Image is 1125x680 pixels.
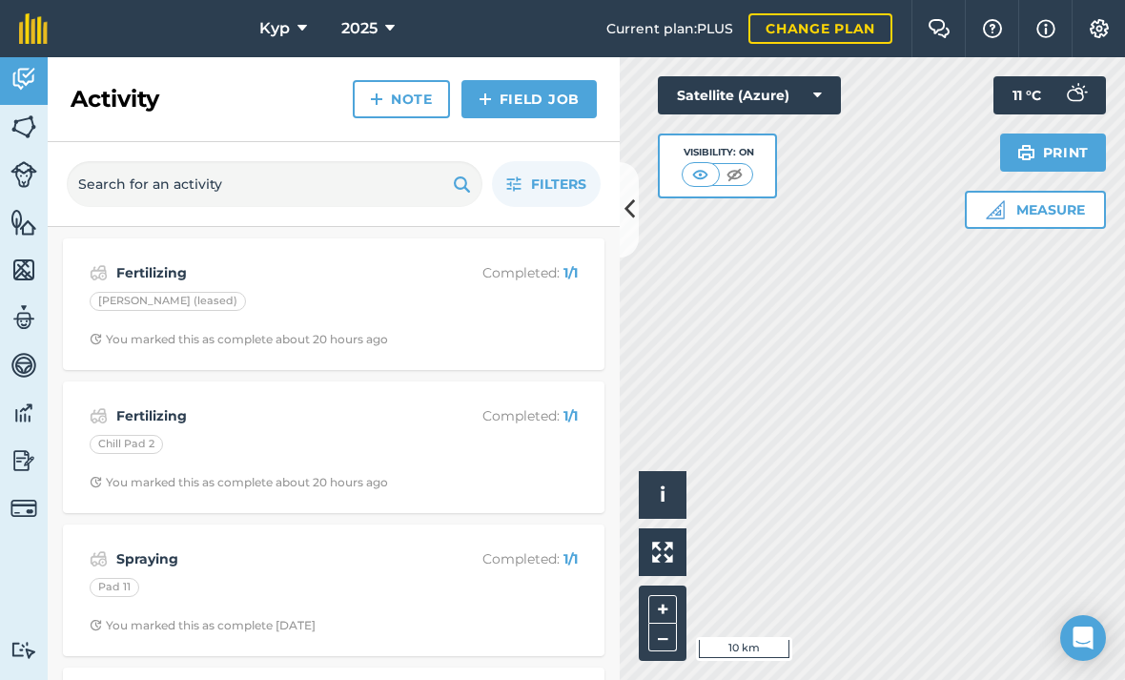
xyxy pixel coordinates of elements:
[10,208,37,237] img: svg+xml;base64,PHN2ZyB4bWxucz0iaHR0cDovL3d3dy53My5vcmcvMjAwMC9zdmciIHdpZHRoPSI1NiIgaGVpZ2h0PSI2MC...
[90,578,139,597] div: Pad 11
[74,250,593,359] a: FertilizingCompleted: 1/1[PERSON_NAME] (leased)Clock with arrow pointing clockwiseYou marked this...
[965,191,1106,229] button: Measure
[563,264,578,281] strong: 1 / 1
[748,13,892,44] a: Change plan
[426,548,578,569] p: Completed :
[652,542,673,563] img: Four arrows, one pointing top left, one top right, one bottom right and the last bottom left
[67,161,482,207] input: Search for an activity
[461,80,597,118] a: Field Job
[10,113,37,141] img: svg+xml;base64,PHN2ZyB4bWxucz0iaHR0cDovL3d3dy53My5vcmcvMjAwMC9zdmciIHdpZHRoPSI1NiIgaGVpZ2h0PSI2MC...
[10,303,37,332] img: svg+xml;base64,PD94bWwgdmVyc2lvbj0iMS4wIiBlbmNvZGluZz0idXRmLTgiPz4KPCEtLSBHZW5lcmF0b3I6IEFkb2JlIE...
[658,76,841,114] button: Satellite (Azure)
[90,404,108,427] img: svg+xml;base64,PD94bWwgdmVyc2lvbj0iMS4wIiBlbmNvZGluZz0idXRmLTgiPz4KPCEtLSBHZW5lcmF0b3I6IEFkb2JlIE...
[981,19,1004,38] img: A question mark icon
[986,200,1005,219] img: Ruler icon
[10,65,37,93] img: svg+xml;base64,PD94bWwgdmVyc2lvbj0iMS4wIiBlbmNvZGluZz0idXRmLTgiPz4KPCEtLSBHZW5lcmF0b3I6IEFkb2JlIE...
[563,407,578,424] strong: 1 / 1
[682,145,754,160] div: Visibility: On
[90,435,163,454] div: Chill Pad 2
[90,332,388,347] div: You marked this as complete about 20 hours ago
[74,393,593,502] a: FertilizingCompleted: 1/1Chill Pad 2Clock with arrow pointing clockwiseYou marked this as complet...
[563,550,578,567] strong: 1 / 1
[1012,76,1041,114] span: 11 ° C
[928,19,951,38] img: Two speech bubbles overlapping with the left bubble in the forefront
[1017,141,1035,164] img: svg+xml;base64,PHN2ZyB4bWxucz0iaHR0cDovL3d3dy53My5vcmcvMjAwMC9zdmciIHdpZHRoPSIxOSIgaGVpZ2h0PSIyNC...
[648,595,677,624] button: +
[426,262,578,283] p: Completed :
[10,399,37,427] img: svg+xml;base64,PD94bWwgdmVyc2lvbj0iMS4wIiBlbmNvZGluZz0idXRmLTgiPz4KPCEtLSBHZW5lcmF0b3I6IEFkb2JlIE...
[10,641,37,659] img: svg+xml;base64,PD94bWwgdmVyc2lvbj0iMS4wIiBlbmNvZGluZz0idXRmLTgiPz4KPCEtLSBHZW5lcmF0b3I6IEFkb2JlIE...
[90,292,246,311] div: [PERSON_NAME] (leased)
[90,333,102,345] img: Clock with arrow pointing clockwise
[1056,76,1094,114] img: svg+xml;base64,PD94bWwgdmVyc2lvbj0iMS4wIiBlbmNvZGluZz0idXRmLTgiPz4KPCEtLSBHZW5lcmF0b3I6IEFkb2JlIE...
[259,17,290,40] span: Kyp
[479,88,492,111] img: svg+xml;base64,PHN2ZyB4bWxucz0iaHR0cDovL3d3dy53My5vcmcvMjAwMC9zdmciIHdpZHRoPSIxNCIgaGVpZ2h0PSIyNC...
[426,405,578,426] p: Completed :
[1036,17,1055,40] img: svg+xml;base64,PHN2ZyB4bWxucz0iaHR0cDovL3d3dy53My5vcmcvMjAwMC9zdmciIHdpZHRoPSIxNyIgaGVpZ2h0PSIxNy...
[10,256,37,284] img: svg+xml;base64,PHN2ZyB4bWxucz0iaHR0cDovL3d3dy53My5vcmcvMjAwMC9zdmciIHdpZHRoPSI1NiIgaGVpZ2h0PSI2MC...
[531,174,586,195] span: Filters
[688,165,712,184] img: svg+xml;base64,PHN2ZyB4bWxucz0iaHR0cDovL3d3dy53My5vcmcvMjAwMC9zdmciIHdpZHRoPSI1MCIgaGVpZ2h0PSI0MC...
[639,471,686,519] button: i
[10,351,37,380] img: svg+xml;base64,PD94bWwgdmVyc2lvbj0iMS4wIiBlbmNvZGluZz0idXRmLTgiPz4KPCEtLSBHZW5lcmF0b3I6IEFkb2JlIE...
[10,446,37,475] img: svg+xml;base64,PD94bWwgdmVyc2lvbj0iMS4wIiBlbmNvZGluZz0idXRmLTgiPz4KPCEtLSBHZW5lcmF0b3I6IEFkb2JlIE...
[606,18,733,39] span: Current plan : PLUS
[116,405,419,426] strong: Fertilizing
[90,475,388,490] div: You marked this as complete about 20 hours ago
[10,495,37,522] img: svg+xml;base64,PD94bWwgdmVyc2lvbj0iMS4wIiBlbmNvZGluZz0idXRmLTgiPz4KPCEtLSBHZW5lcmF0b3I6IEFkb2JlIE...
[341,17,378,40] span: 2025
[10,161,37,188] img: svg+xml;base64,PD94bWwgdmVyc2lvbj0iMS4wIiBlbmNvZGluZz0idXRmLTgiPz4KPCEtLSBHZW5lcmF0b3I6IEFkb2JlIE...
[90,619,102,631] img: Clock with arrow pointing clockwise
[90,261,108,284] img: svg+xml;base64,PD94bWwgdmVyc2lvbj0iMS4wIiBlbmNvZGluZz0idXRmLTgiPz4KPCEtLSBHZW5lcmF0b3I6IEFkb2JlIE...
[19,13,48,44] img: fieldmargin Logo
[90,476,102,488] img: Clock with arrow pointing clockwise
[71,84,159,114] h2: Activity
[723,165,747,184] img: svg+xml;base64,PHN2ZyB4bWxucz0iaHR0cDovL3d3dy53My5vcmcvMjAwMC9zdmciIHdpZHRoPSI1MCIgaGVpZ2h0PSI0MC...
[353,80,450,118] a: Note
[1088,19,1111,38] img: A cog icon
[993,76,1106,114] button: 11 °C
[648,624,677,651] button: –
[116,548,419,569] strong: Spraying
[74,536,593,645] a: SprayingCompleted: 1/1Pad 11Clock with arrow pointing clockwiseYou marked this as complete [DATE]
[453,173,471,196] img: svg+xml;base64,PHN2ZyB4bWxucz0iaHR0cDovL3d3dy53My5vcmcvMjAwMC9zdmciIHdpZHRoPSIxOSIgaGVpZ2h0PSIyNC...
[492,161,601,207] button: Filters
[90,618,316,633] div: You marked this as complete [DATE]
[116,262,419,283] strong: Fertilizing
[1060,615,1106,661] div: Open Intercom Messenger
[370,88,383,111] img: svg+xml;base64,PHN2ZyB4bWxucz0iaHR0cDovL3d3dy53My5vcmcvMjAwMC9zdmciIHdpZHRoPSIxNCIgaGVpZ2h0PSIyNC...
[660,483,665,506] span: i
[1000,134,1107,172] button: Print
[90,547,108,570] img: svg+xml;base64,PD94bWwgdmVyc2lvbj0iMS4wIiBlbmNvZGluZz0idXRmLTgiPz4KPCEtLSBHZW5lcmF0b3I6IEFkb2JlIE...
